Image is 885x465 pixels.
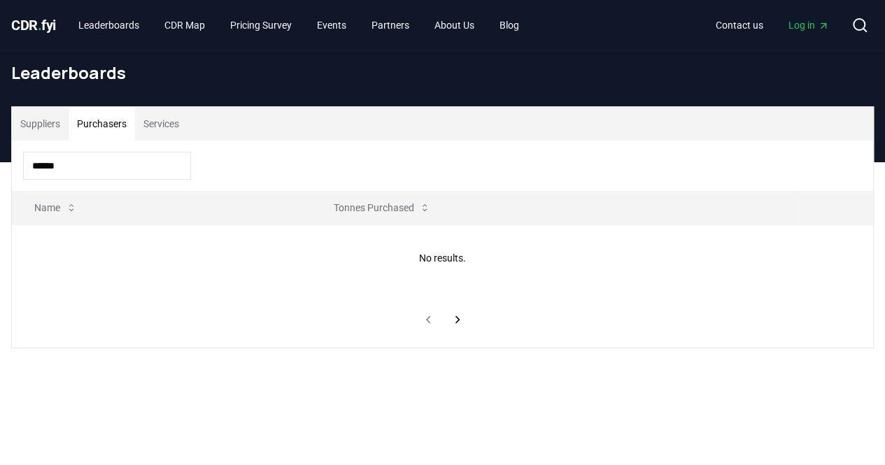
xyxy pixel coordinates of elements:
h1: Leaderboards [11,62,874,84]
button: Tonnes Purchased [322,194,441,222]
span: CDR fyi [11,17,56,34]
a: Contact us [705,13,774,38]
a: Log in [777,13,840,38]
a: Leaderboards [67,13,150,38]
td: No results. [12,224,873,292]
a: About Us [423,13,486,38]
button: Suppliers [12,107,69,141]
a: Events [306,13,357,38]
button: Services [135,107,187,141]
span: . [38,17,42,34]
a: CDR.fyi [11,15,56,35]
a: Pricing Survey [219,13,303,38]
nav: Main [705,13,840,38]
a: CDR Map [153,13,216,38]
button: Name [23,194,88,222]
span: Log in [788,18,829,32]
nav: Main [67,13,530,38]
a: Blog [488,13,530,38]
button: Purchasers [69,107,135,141]
a: Partners [360,13,420,38]
button: next page [446,306,469,334]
